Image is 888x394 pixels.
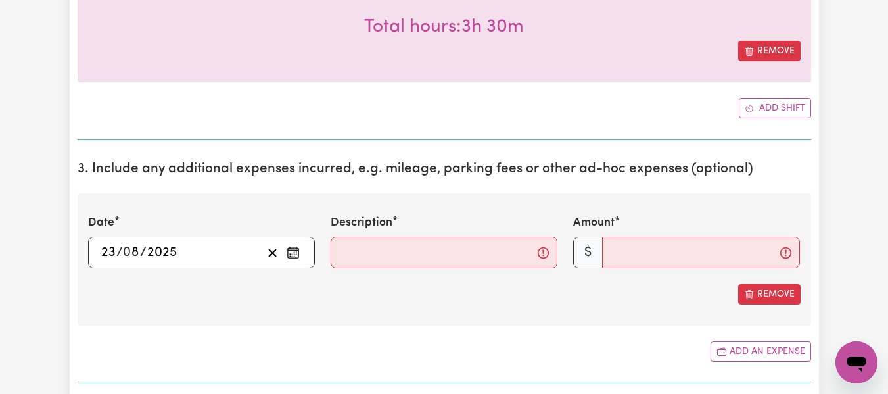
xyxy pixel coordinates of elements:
button: Add another shift [739,98,811,118]
h2: 3. Include any additional expenses incurred, e.g. mileage, parking fees or other ad-hoc expenses ... [78,161,811,178]
button: Add another expense [711,341,811,362]
span: / [140,245,147,260]
button: Remove this shift [738,41,801,61]
button: Clear date [262,243,283,262]
span: 0 [123,246,131,259]
input: -- [101,243,116,262]
label: Description [331,214,392,232]
span: Total hours worked: 3 hours 30 minutes [364,18,524,36]
iframe: Button to launch messaging window [835,341,877,383]
span: / [116,245,123,260]
button: Remove this expense [738,284,801,305]
input: -- [124,243,140,262]
label: Date [88,214,114,232]
span: $ [573,237,603,268]
label: Amount [573,214,615,232]
input: ---- [147,243,177,262]
button: Enter the date of expense [283,243,304,262]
